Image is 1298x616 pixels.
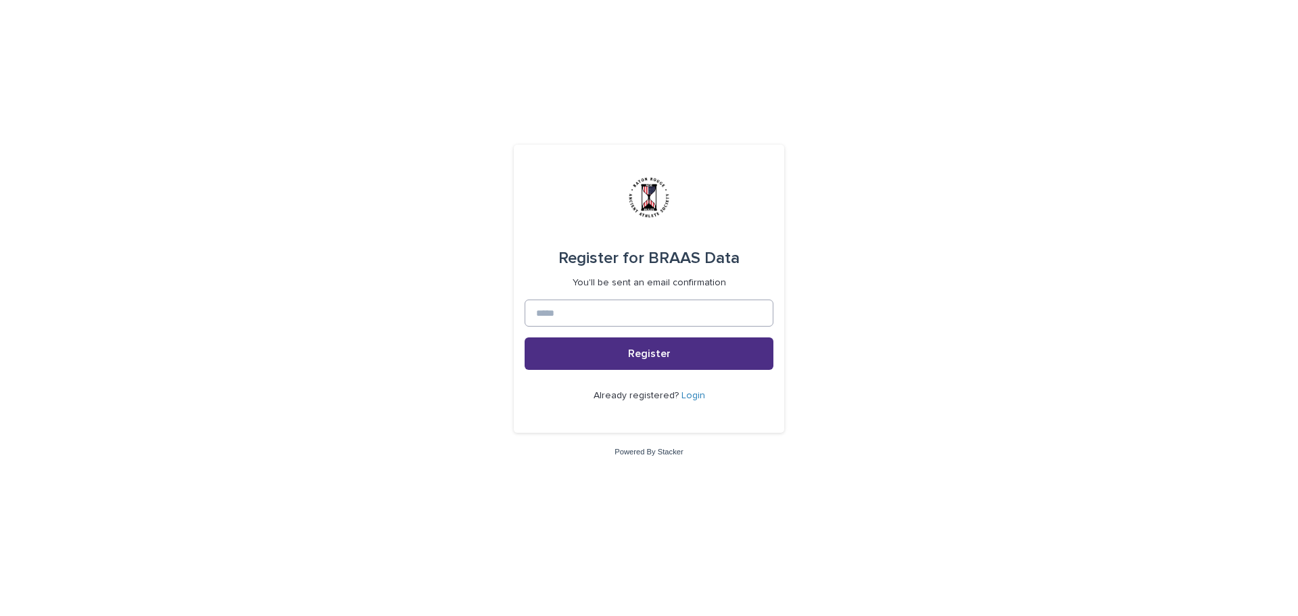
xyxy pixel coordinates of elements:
[615,448,683,456] a: Powered By Stacker
[525,337,773,370] button: Register
[558,250,644,266] span: Register for
[594,391,681,400] span: Already registered?
[629,177,669,218] img: BsxibNoaTPe9uU9VL587
[558,239,740,277] div: BRAAS Data
[628,348,671,359] span: Register
[681,391,705,400] a: Login
[573,277,726,289] p: You'll be sent an email confirmation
